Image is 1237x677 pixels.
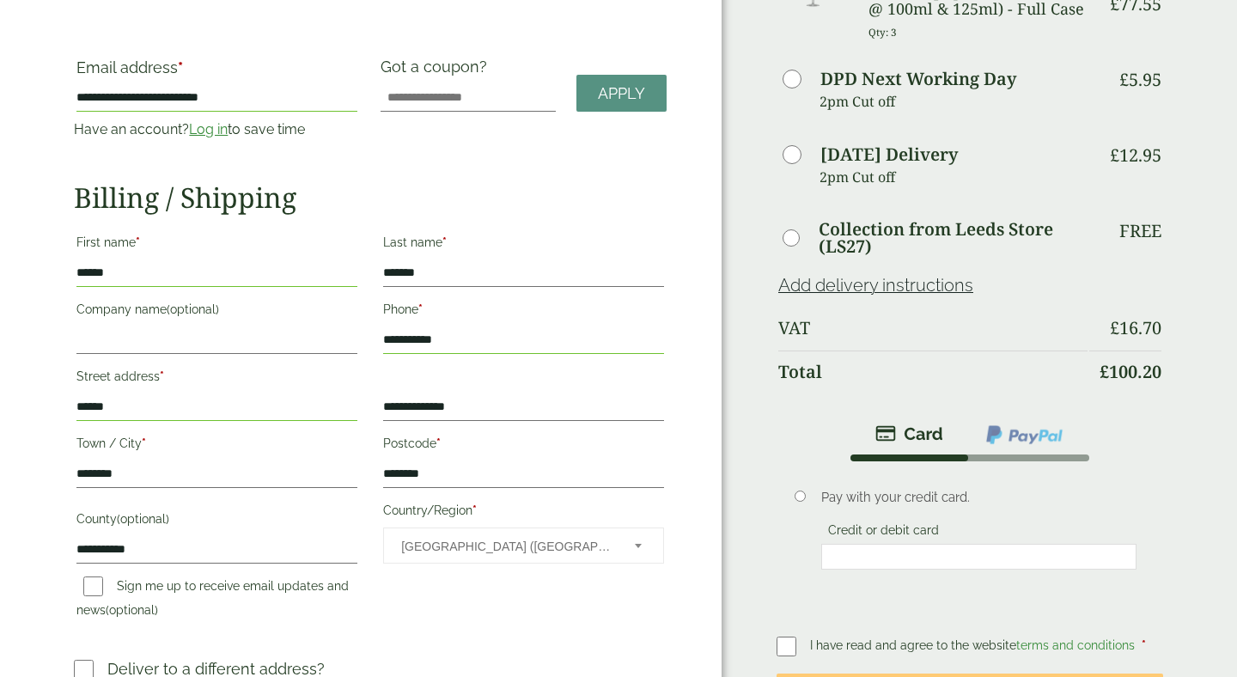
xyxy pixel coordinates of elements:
abbr: required [142,436,146,450]
p: Have an account? to save time [74,119,360,140]
label: Street address [76,364,357,393]
label: [DATE] Delivery [820,146,958,163]
label: DPD Next Working Day [820,70,1016,88]
label: Email address [76,60,357,84]
label: First name [76,230,357,259]
h2: Billing / Shipping [74,181,667,214]
abbr: required [418,302,423,316]
bdi: 12.95 [1110,143,1161,167]
label: County [76,507,357,536]
abbr: required [436,436,441,450]
span: £ [1100,360,1109,383]
abbr: required [472,503,477,517]
label: Last name [383,230,664,259]
span: (optional) [167,302,219,316]
th: VAT [778,308,1088,349]
p: 2pm Cut off [820,164,1088,190]
a: terms and conditions [1016,638,1135,652]
label: Company name [76,297,357,326]
label: Town / City [76,431,357,460]
a: Apply [576,75,667,112]
abbr: required [136,235,140,249]
abbr: required [178,58,183,76]
p: Pay with your credit card. [821,488,1136,507]
label: Postcode [383,431,664,460]
input: Sign me up to receive email updates and news(optional) [83,576,103,596]
img: ppcp-gateway.png [984,424,1064,446]
label: Got a coupon? [381,58,494,84]
iframe: Secure card payment input frame [826,549,1131,564]
abbr: required [442,235,447,249]
span: Country/Region [383,528,664,564]
label: Country/Region [383,498,664,528]
span: Apply [598,84,645,103]
th: Total [778,351,1088,393]
small: Qty: 3 [868,26,897,39]
label: Credit or debit card [821,523,946,542]
a: Add delivery instructions [778,275,973,296]
a: Log in [189,121,228,137]
abbr: required [160,369,164,383]
bdi: 5.95 [1119,68,1161,91]
p: Free [1119,221,1161,241]
label: Phone [383,297,664,326]
abbr: required [1142,638,1146,652]
span: (optional) [106,603,158,617]
span: I have read and agree to the website [810,638,1138,652]
span: United Kingdom (UK) [401,528,612,564]
bdi: 16.70 [1110,316,1161,339]
bdi: 100.20 [1100,360,1161,383]
p: 2pm Cut off [820,88,1088,114]
img: stripe.png [875,424,943,444]
span: £ [1119,68,1129,91]
label: Sign me up to receive email updates and news [76,579,349,622]
span: £ [1110,143,1119,167]
span: (optional) [117,512,169,526]
label: Collection from Leeds Store (LS27) [819,221,1088,255]
span: £ [1110,316,1119,339]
